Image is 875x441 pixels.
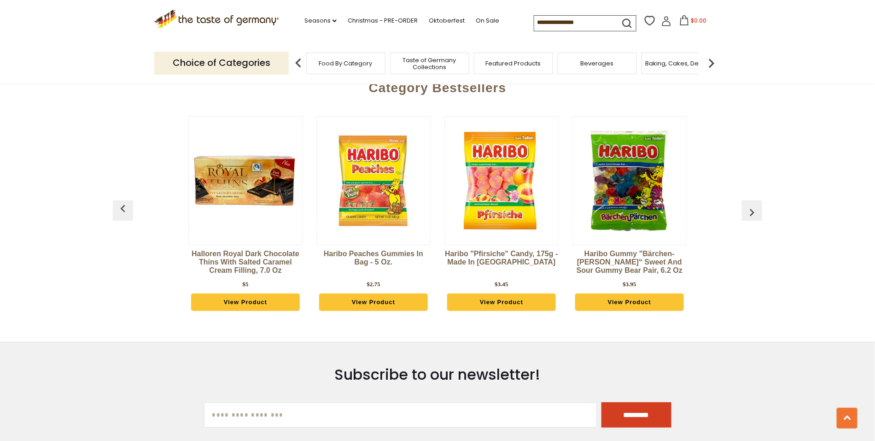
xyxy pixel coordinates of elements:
a: Food By Category [319,60,373,67]
a: Taste of Germany Collections [393,57,467,71]
a: View Product [447,294,556,311]
div: $5 [243,280,249,289]
img: Halloren Royal Dark Chocolate Thins with Salted Caramel Cream Filling, 7.0 oz [189,124,302,237]
div: $2.75 [367,280,380,289]
span: $0.00 [691,17,707,24]
a: Oktoberfest [429,16,465,26]
a: Haribo Peaches Gummies in Bag - 5 oz. [316,250,431,277]
img: previous arrow [116,201,130,216]
img: Haribo Peaches Gummies in Bag - 5 oz. [317,124,430,237]
p: Choice of Categories [154,52,289,74]
div: Category Bestsellers [117,67,758,105]
div: $3.45 [495,280,508,289]
a: Haribo Gummy "Bärchen-[PERSON_NAME]“ Sweet and Sour Gummy Bear Pair, 6.2 oz [572,250,687,277]
a: Seasons [304,16,337,26]
img: Haribo [445,124,558,237]
a: Baking, Cakes, Desserts [645,60,717,67]
a: View Product [319,294,428,311]
img: next arrow [702,54,721,72]
a: Haribo "Pfirsiche" Candy, 175g - Made in [GEOGRAPHIC_DATA] [444,250,559,277]
div: $3.95 [623,280,636,289]
img: Haribo Gummy [573,124,686,237]
a: Christmas - PRE-ORDER [348,16,418,26]
a: Featured Products [486,60,541,67]
button: $0.00 [673,15,712,29]
a: On Sale [476,16,499,26]
a: View Product [575,294,684,311]
a: Halloren Royal Dark Chocolate Thins with Salted Caramel Cream Filling, 7.0 oz [188,250,303,277]
img: previous arrow [289,54,308,72]
img: previous arrow [745,205,759,220]
h3: Subscribe to our newsletter! [204,365,671,384]
a: Beverages [581,60,614,67]
a: View Product [191,294,300,311]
